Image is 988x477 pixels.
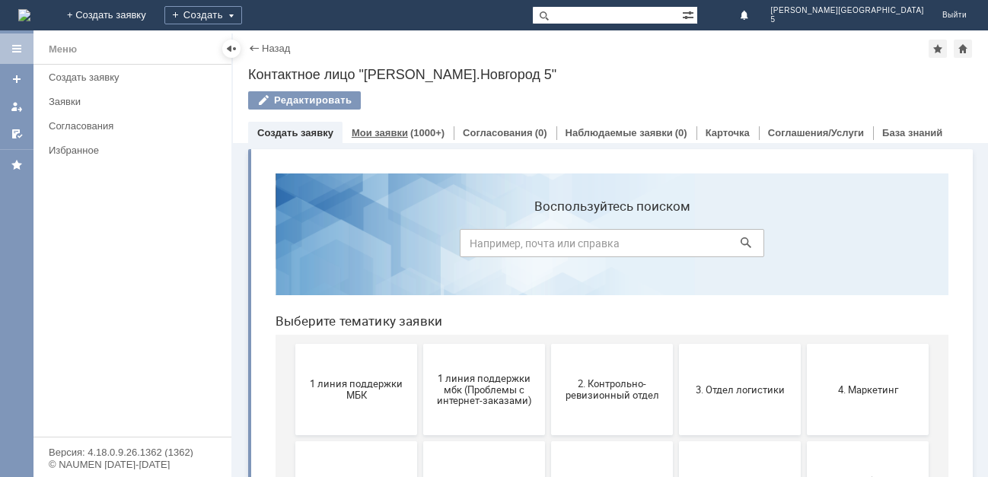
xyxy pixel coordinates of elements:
button: 1 линия поддержки мбк (Проблемы с интернет-заказами) [160,183,282,274]
button: 6. Закупки [160,280,282,371]
input: Например, почта или справка [196,68,501,96]
button: 8. Отдел качества [416,280,537,371]
button: 1 линия поддержки МБК [32,183,154,274]
button: 5. Административно-хозяйственный отдел [32,280,154,371]
div: Контактное лицо "[PERSON_NAME].Новгород 5" [248,67,973,82]
div: Добавить в избранное [929,40,947,58]
div: (0) [675,127,687,138]
div: © NAUMEN [DATE]-[DATE] [49,460,216,469]
button: 9. Отдел-ИТ (Для МБК и Пекарни) [543,280,665,371]
span: 1 линия поддержки МБК [37,217,149,240]
button: 2. Контрольно-ревизионный отдел [288,183,410,274]
button: 3. Отдел логистики [416,183,537,274]
a: Мои согласования [5,122,29,146]
div: Заявки [49,96,222,107]
div: (0) [535,127,547,138]
span: 5 [771,15,924,24]
div: (1000+) [410,127,445,138]
div: Сделать домашней страницей [954,40,972,58]
label: Воспользуйтесь поиском [196,37,501,52]
div: Меню [49,40,77,59]
span: Расширенный поиск [682,7,697,21]
img: logo [18,9,30,21]
div: Создать [164,6,242,24]
span: Финансовый отдел [548,417,661,428]
a: Согласования [43,114,228,138]
span: 6. Закупки [164,320,277,331]
span: 2. Контрольно-ревизионный отдел [292,217,405,240]
span: Отдел-ИТ (Битрикс24 и CRM) [292,412,405,434]
span: 5. Административно-хозяйственный отдел [37,314,149,337]
button: Бухгалтерия (для мбк) [32,377,154,469]
a: Назад [262,43,290,54]
a: Карточка [706,127,750,138]
span: 1 линия поддержки мбк (Проблемы с интернет-заказами) [164,211,277,245]
button: 7. Служба безопасности [288,280,410,371]
a: Перейти на домашнюю страницу [18,9,30,21]
div: Версия: 4.18.0.9.26.1362 (1362) [49,447,216,457]
a: Создать заявку [43,65,228,89]
button: Отдел ИТ (1С) [160,377,282,469]
div: Согласования [49,120,222,132]
span: Бухгалтерия (для мбк) [37,417,149,428]
button: Отдел-ИТ (Офис) [416,377,537,469]
a: Соглашения/Услуги [768,127,864,138]
span: Отдел ИТ (1С) [164,417,277,428]
a: Мои заявки [5,94,29,119]
a: База знаний [882,127,942,138]
span: 8. Отдел качества [420,320,533,331]
span: [PERSON_NAME][GEOGRAPHIC_DATA] [771,6,924,15]
div: Создать заявку [49,72,222,83]
a: Наблюдаемые заявки [566,127,673,138]
span: 3. Отдел логистики [420,222,533,234]
button: Отдел-ИТ (Битрикс24 и CRM) [288,377,410,469]
a: Согласования [463,127,533,138]
span: 7. Служба безопасности [292,320,405,331]
span: Отдел-ИТ (Офис) [420,417,533,428]
button: Финансовый отдел [543,377,665,469]
a: Мои заявки [352,127,408,138]
a: Заявки [43,90,228,113]
header: Выберите тематику заявки [12,152,685,167]
a: Создать заявку [257,127,333,138]
div: Скрыть меню [222,40,241,58]
button: 4. Маркетинг [543,183,665,274]
span: 4. Маркетинг [548,222,661,234]
a: Создать заявку [5,67,29,91]
div: Избранное [49,145,206,156]
span: 9. Отдел-ИТ (Для МБК и Пекарни) [548,314,661,337]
